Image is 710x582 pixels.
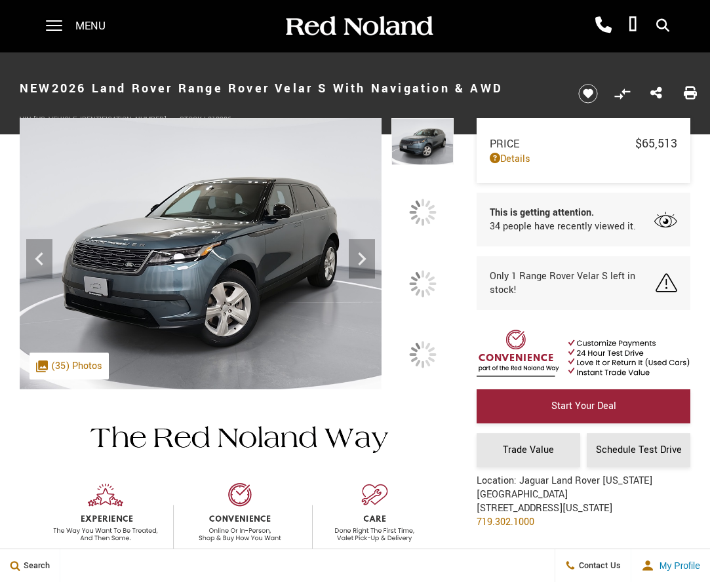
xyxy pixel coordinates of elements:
span: VIN: [20,115,33,125]
span: Stock: [180,115,204,125]
span: Schedule Test Drive [596,443,682,457]
img: New 2026 Blue Land Rover S image 1 [391,118,454,165]
span: Only 1 Range Rover Velar S left in stock! [490,269,656,297]
span: Start Your Deal [551,399,616,413]
span: L818986 [204,115,231,125]
a: Start Your Deal [477,389,690,423]
a: 719.302.1000 [477,515,534,529]
span: Trade Value [503,443,554,457]
span: [US_VEHICLE_IDENTIFICATION_NUMBER] [33,115,167,125]
div: Location: Jaguar Land Rover [US_STATE][GEOGRAPHIC_DATA] [STREET_ADDRESS][US_STATE] [477,474,690,539]
a: Schedule Test Drive [587,433,690,467]
strong: New [20,80,52,97]
span: 34 people have recently viewed it. [490,220,636,233]
div: (35) Photos [30,353,109,379]
img: New 2026 Blue Land Rover S image 1 [20,118,382,389]
span: Price [490,136,635,151]
span: This is getting attention. [490,206,636,220]
a: Details [490,152,677,166]
span: My Profile [654,560,700,571]
button: user-profile-menu [631,549,710,582]
button: Save vehicle [574,83,602,104]
a: Print this New 2026 Land Rover Range Rover Velar S With Navigation & AWD [684,85,697,102]
button: Compare vehicle [612,84,632,104]
a: Trade Value [477,433,580,467]
span: $65,513 [635,135,677,152]
span: Contact Us [576,560,621,572]
span: Search [20,560,50,572]
a: Price $65,513 [490,135,677,152]
h1: 2026 Land Rover Range Rover Velar S With Navigation & AWD [20,62,558,115]
img: Red Noland Auto Group [283,15,434,38]
a: Share this New 2026 Land Rover Range Rover Velar S With Navigation & AWD [650,85,662,102]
